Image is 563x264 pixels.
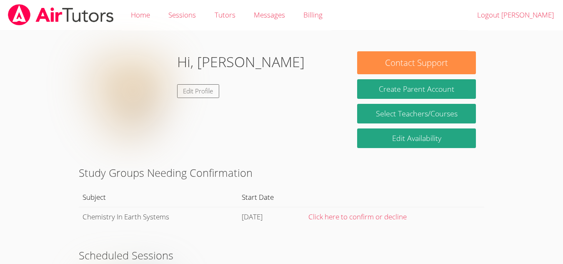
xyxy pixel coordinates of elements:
h2: Study Groups Needing Confirmation [79,165,484,181]
td: [DATE] [238,207,305,226]
td: Chemistry In Earth Systems [79,207,238,226]
h2: Scheduled Sessions [79,247,484,263]
span: Messages [254,10,285,20]
h1: Hi, [PERSON_NAME] [177,51,305,73]
img: default.png [87,51,170,135]
a: Click here to confirm or decline [308,212,407,221]
button: Create Parent Account [357,79,476,99]
img: airtutors_banner-c4298cdbf04f3fff15de1276eac7730deb9818008684d7c2e4769d2f7ddbe033.png [7,4,115,25]
a: Edit Profile [177,84,220,98]
th: Subject [79,188,238,207]
th: Start Date [238,188,305,207]
a: Edit Availability [357,128,476,148]
a: Select Teachers/Courses [357,104,476,123]
button: Contact Support [357,51,476,74]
